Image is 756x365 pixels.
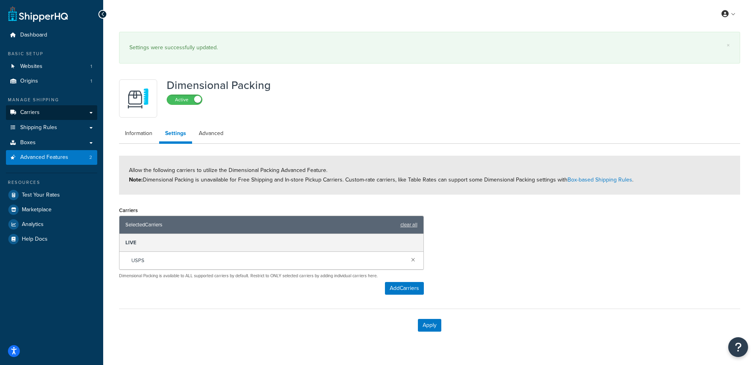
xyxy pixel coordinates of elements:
[119,234,423,252] div: LIVE
[728,337,748,357] button: Open Resource Center
[6,74,97,89] li: Origins
[159,126,192,144] a: Settings
[385,282,424,295] button: AddCarriers
[418,319,441,332] button: Apply
[119,126,158,141] a: Information
[6,97,97,103] div: Manage Shipping
[20,124,57,131] span: Shipping Rules
[90,63,92,70] span: 1
[6,217,97,232] a: Analytics
[131,255,144,266] span: USPS
[6,150,97,165] a: Advanced Features2
[20,154,68,161] span: Advanced Features
[6,105,97,120] a: Carriers
[6,120,97,135] a: Shipping Rules
[89,154,92,161] span: 2
[6,203,97,217] a: Marketplace
[6,232,97,246] a: Help Docs
[90,78,92,85] span: 1
[167,95,202,104] label: Active
[20,109,40,116] span: Carriers
[6,59,97,74] a: Websites1
[6,188,97,202] a: Test Your Rates
[6,74,97,89] a: Origins1
[20,63,42,70] span: Websites
[567,176,632,184] a: Box-based Shipping Rules
[22,221,44,228] span: Analytics
[119,273,424,279] p: Dimensional Packing is available to ALL supported carriers by default. Restrict to ONLY selected ...
[119,207,138,213] label: Carriers
[20,32,47,39] span: Dashboard
[6,28,97,42] a: Dashboard
[167,79,271,91] h1: Dimensional Packing
[6,179,97,186] div: Resources
[125,219,162,230] span: Selected Carriers
[193,126,229,141] a: Advanced
[129,42,730,53] div: Settings were successfully updated.
[6,150,97,165] li: Advanced Features
[6,59,97,74] li: Websites
[727,42,730,48] a: ×
[400,219,417,230] a: clear all
[6,50,97,57] div: Basic Setup
[22,207,52,213] span: Marketplace
[22,192,60,199] span: Test Your Rates
[129,166,633,184] span: Allow the following carriers to utilize the Dimensional Packing Advanced Feature. Dimensional Pac...
[22,236,48,243] span: Help Docs
[6,135,97,150] a: Boxes
[129,176,143,184] strong: Note:
[20,78,38,85] span: Origins
[20,139,36,146] span: Boxes
[124,85,152,112] img: DTVBYsAAAAAASUVORK5CYII=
